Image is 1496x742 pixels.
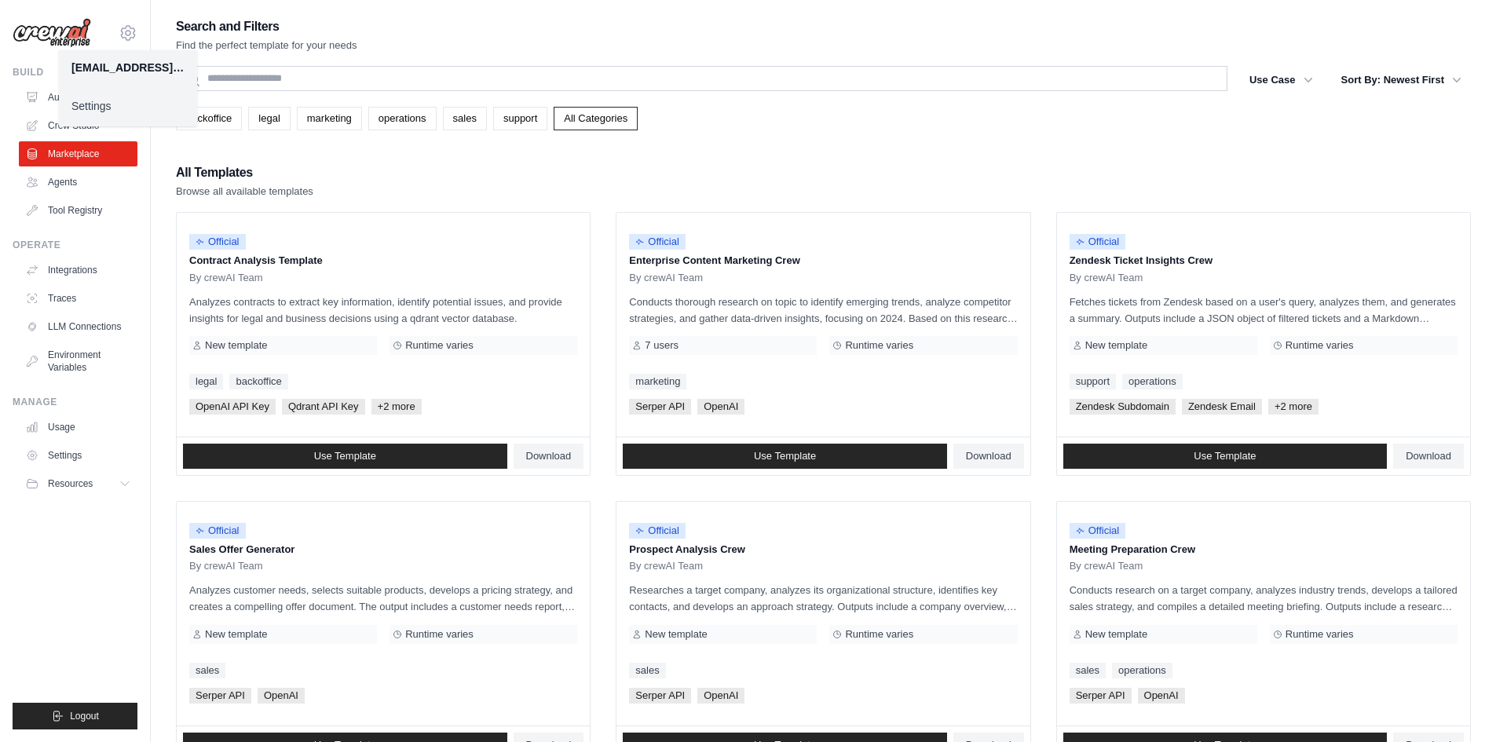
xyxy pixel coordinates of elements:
[205,628,267,641] span: New template
[629,688,691,704] span: Serper API
[189,560,263,572] span: By crewAI Team
[629,294,1017,327] p: Conducts thorough research on topic to identify emerging trends, analyze competitor strategies, a...
[1070,582,1458,615] p: Conducts research on a target company, analyzes industry trends, develops a tailored sales strate...
[297,107,362,130] a: marketing
[19,471,137,496] button: Resources
[1194,450,1256,462] span: Use Template
[248,107,290,130] a: legal
[554,107,638,130] a: All Categories
[629,663,665,678] a: sales
[1085,628,1147,641] span: New template
[629,523,686,539] span: Official
[629,560,703,572] span: By crewAI Team
[629,399,691,415] span: Serper API
[70,710,99,722] span: Logout
[176,16,357,38] h2: Search and Filters
[13,66,137,79] div: Build
[845,339,913,352] span: Runtime varies
[13,239,137,251] div: Operate
[629,253,1017,269] p: Enterprise Content Marketing Crew
[258,688,305,704] span: OpenAI
[71,60,185,75] div: [EMAIL_ADDRESS][DOMAIN_NAME]
[1070,663,1106,678] a: sales
[176,38,357,53] p: Find the perfect template for your needs
[189,542,577,557] p: Sales Offer Generator
[697,399,744,415] span: OpenAI
[1070,399,1176,415] span: Zendesk Subdomain
[1070,688,1132,704] span: Serper API
[19,170,137,195] a: Agents
[1240,66,1322,94] button: Use Case
[368,107,437,130] a: operations
[19,443,137,468] a: Settings
[13,703,137,729] button: Logout
[205,339,267,352] span: New template
[405,339,474,352] span: Runtime varies
[189,374,223,389] a: legal
[189,272,263,284] span: By crewAI Team
[189,688,251,704] span: Serper API
[1286,339,1354,352] span: Runtime varies
[1182,399,1262,415] span: Zendesk Email
[1070,560,1143,572] span: By crewAI Team
[1138,688,1185,704] span: OpenAI
[176,107,242,130] a: backoffice
[845,628,913,641] span: Runtime varies
[13,396,137,408] div: Manage
[1070,374,1116,389] a: support
[493,107,547,130] a: support
[629,272,703,284] span: By crewAI Team
[1112,663,1172,678] a: operations
[19,113,137,138] a: Crew Studio
[1070,253,1458,269] p: Zendesk Ticket Insights Crew
[443,107,487,130] a: sales
[629,542,1017,557] p: Prospect Analysis Crew
[754,450,816,462] span: Use Template
[1070,523,1126,539] span: Official
[645,628,707,641] span: New template
[19,198,137,223] a: Tool Registry
[19,85,137,110] a: Automations
[1085,339,1147,352] span: New template
[623,444,947,469] a: Use Template
[19,286,137,311] a: Traces
[405,628,474,641] span: Runtime varies
[1268,399,1319,415] span: +2 more
[1393,444,1464,469] a: Download
[629,234,686,250] span: Official
[19,141,137,166] a: Marketplace
[189,253,577,269] p: Contract Analysis Template
[1070,294,1458,327] p: Fetches tickets from Zendesk based on a user's query, analyzes them, and generates a summary. Out...
[189,294,577,327] p: Analyzes contracts to extract key information, identify potential issues, and provide insights fo...
[189,399,276,415] span: OpenAI API Key
[371,399,422,415] span: +2 more
[526,450,572,462] span: Download
[48,477,93,490] span: Resources
[229,374,287,389] a: backoffice
[1070,234,1126,250] span: Official
[514,444,584,469] a: Download
[183,444,507,469] a: Use Template
[1406,450,1451,462] span: Download
[314,450,376,462] span: Use Template
[59,92,197,120] a: Settings
[629,374,686,389] a: marketing
[13,18,91,48] img: Logo
[1070,542,1458,557] p: Meeting Preparation Crew
[697,688,744,704] span: OpenAI
[189,234,246,250] span: Official
[1122,374,1183,389] a: operations
[1286,628,1354,641] span: Runtime varies
[629,582,1017,615] p: Researches a target company, analyzes its organizational structure, identifies key contacts, and ...
[966,450,1011,462] span: Download
[282,399,365,415] span: Qdrant API Key
[953,444,1024,469] a: Download
[189,523,246,539] span: Official
[19,314,137,339] a: LLM Connections
[1063,444,1388,469] a: Use Template
[189,663,225,678] a: sales
[19,342,137,380] a: Environment Variables
[176,184,313,199] p: Browse all available templates
[19,258,137,283] a: Integrations
[1332,66,1471,94] button: Sort By: Newest First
